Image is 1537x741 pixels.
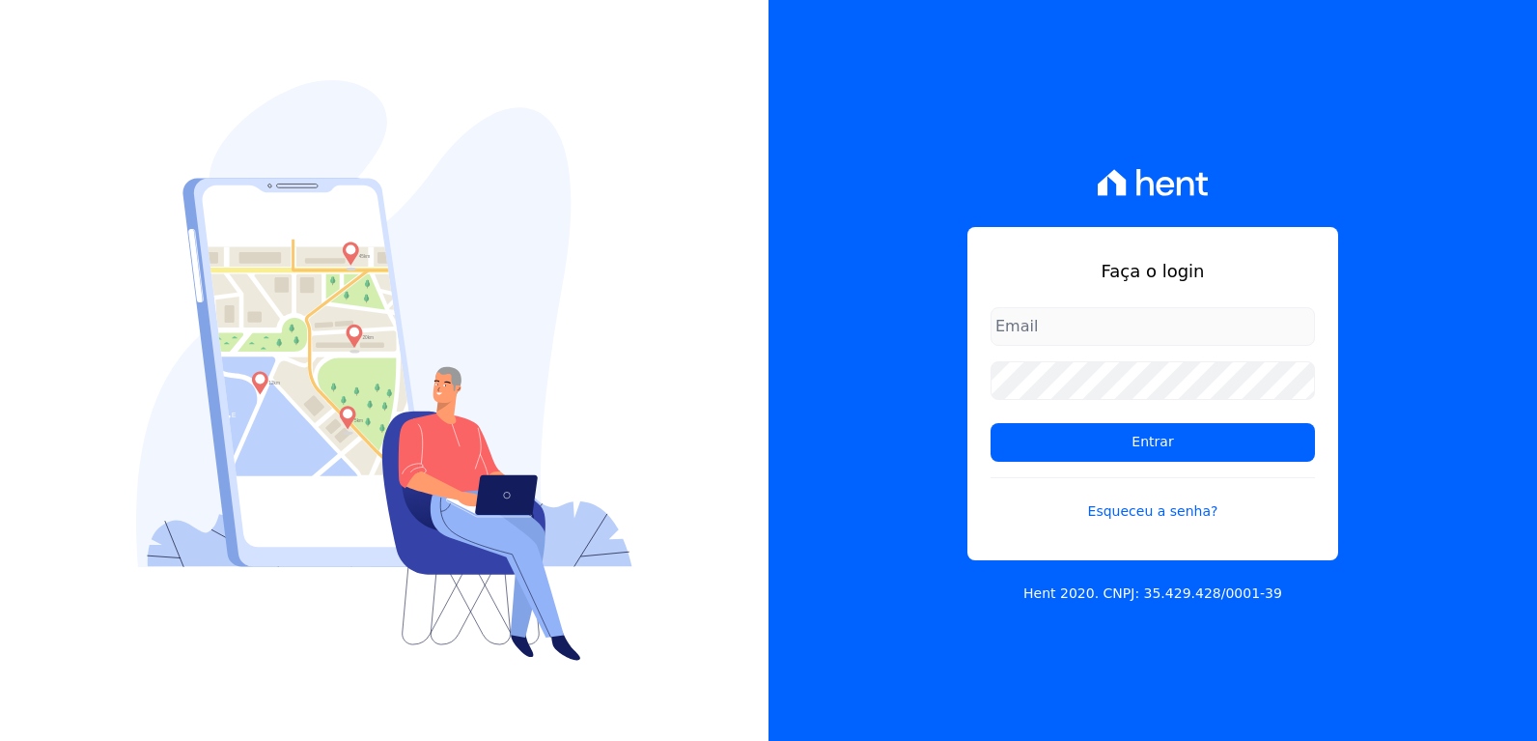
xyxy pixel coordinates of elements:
p: Hent 2020. CNPJ: 35.429.428/0001-39 [1023,584,1282,604]
input: Email [991,307,1315,346]
a: Esqueceu a senha? [991,477,1315,522]
input: Entrar [991,423,1315,462]
h1: Faça o login [991,258,1315,284]
img: Login [136,80,632,661]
